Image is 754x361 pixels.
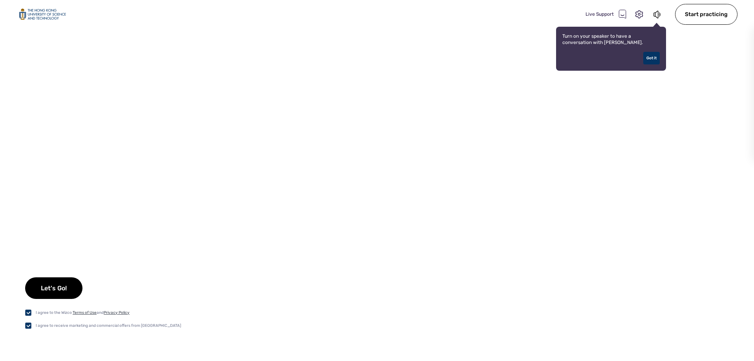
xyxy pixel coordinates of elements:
[73,310,97,315] a: Terms of Use
[36,323,181,329] div: I agree to receive marketing and commercial offers from [GEOGRAPHIC_DATA]
[675,4,738,25] div: Start practicing
[104,310,130,315] a: Privacy Policy
[643,52,660,64] div: Got it
[586,9,626,19] div: Live Support
[25,277,82,299] div: Let's Go!
[19,9,66,20] img: logo
[556,27,666,71] div: Turn on your speaker to have a conversation with [PERSON_NAME].
[36,310,130,316] div: I agree to the Wizco and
